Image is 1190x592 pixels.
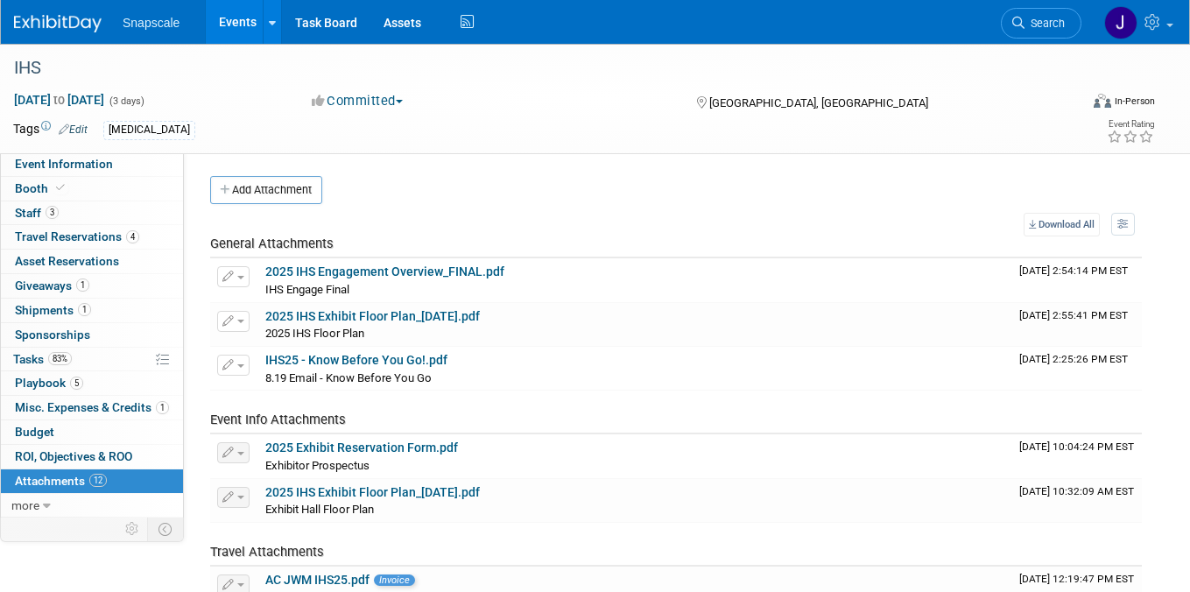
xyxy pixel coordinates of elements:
span: ROI, Objectives & ROO [15,449,132,463]
a: AC JWM IHS25.pdf [265,573,370,587]
span: 1 [156,401,169,414]
a: IHS25 - Know Before You Go!.pdf [265,353,447,367]
span: to [51,93,67,107]
a: Travel Reservations4 [1,225,183,249]
a: Booth [1,177,183,201]
span: IHS Engage Final [265,283,349,296]
a: 2025 IHS Exhibit Floor Plan_[DATE].pdf [265,309,480,323]
span: 4 [126,230,139,243]
span: Playbook [15,376,83,390]
a: more [1,494,183,518]
td: Upload Timestamp [1012,303,1142,347]
span: Event Information [15,157,113,171]
span: Search [1025,17,1065,30]
span: 2025 IHS Floor Plan [265,327,364,340]
a: Asset Reservations [1,250,183,273]
span: 5 [70,377,83,390]
i: Booth reservation complete [56,183,65,193]
a: Attachments12 [1,469,183,493]
button: Committed [306,92,410,110]
img: ExhibitDay [14,15,102,32]
a: Search [1001,8,1081,39]
span: [DATE] [DATE] [13,92,105,108]
span: General Attachments [210,236,334,251]
button: Add Attachment [210,176,322,204]
td: Tags [13,120,88,140]
span: Asset Reservations [15,254,119,268]
a: Shipments1 [1,299,183,322]
span: Travel Attachments [210,544,324,560]
a: ROI, Objectives & ROO [1,445,183,469]
span: 1 [78,303,91,316]
div: In-Person [1114,95,1155,108]
span: Upload Timestamp [1019,573,1134,585]
a: Budget [1,420,183,444]
a: Tasks83% [1,348,183,371]
div: [MEDICAL_DATA] [103,121,195,139]
span: Staff [15,206,59,220]
span: 3 [46,206,59,219]
span: Upload Timestamp [1019,353,1128,365]
td: Toggle Event Tabs [148,518,184,540]
span: 1 [76,278,89,292]
span: Exhibit Hall Floor Plan [265,503,374,516]
span: Misc. Expenses & Credits [15,400,169,414]
a: Staff3 [1,201,183,225]
div: Event Rating [1107,120,1154,129]
span: 12 [89,474,107,487]
span: Event Info Attachments [210,412,346,427]
a: 2025 IHS Exhibit Floor Plan_[DATE].pdf [265,485,480,499]
a: 2025 IHS Engagement Overview_FINAL.pdf [265,264,504,278]
td: Personalize Event Tab Strip [117,518,148,540]
div: IHS [8,53,1058,84]
img: Jennifer Benedict [1104,6,1137,39]
span: Attachments [15,474,107,488]
span: Invoice [374,574,415,586]
a: Sponsorships [1,323,183,347]
span: more [11,498,39,512]
a: Download All [1024,213,1100,236]
div: Event Format [987,91,1155,117]
span: Upload Timestamp [1019,440,1134,453]
td: Upload Timestamp [1012,479,1142,523]
span: Tasks [13,352,72,366]
span: Exhibitor Prospectus [265,459,370,472]
span: Upload Timestamp [1019,264,1128,277]
span: (3 days) [108,95,144,107]
span: Sponsorships [15,328,90,342]
a: Misc. Expenses & Credits1 [1,396,183,419]
span: Upload Timestamp [1019,309,1128,321]
span: Budget [15,425,54,439]
a: Edit [59,123,88,136]
span: Upload Timestamp [1019,485,1134,497]
a: Giveaways1 [1,274,183,298]
a: Event Information [1,152,183,176]
a: Playbook5 [1,371,183,395]
span: Shipments [15,303,91,317]
span: 8.19 Email - Know Before You Go [265,371,432,384]
a: 2025 Exhibit Reservation Form.pdf [265,440,458,455]
img: Format-Inperson.png [1094,94,1111,108]
td: Upload Timestamp [1012,347,1142,391]
td: Upload Timestamp [1012,258,1142,302]
span: Travel Reservations [15,229,139,243]
span: Booth [15,181,68,195]
span: [GEOGRAPHIC_DATA], [GEOGRAPHIC_DATA] [709,96,928,109]
span: 83% [48,352,72,365]
span: Snapscale [123,16,180,30]
span: Giveaways [15,278,89,292]
td: Upload Timestamp [1012,434,1142,478]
